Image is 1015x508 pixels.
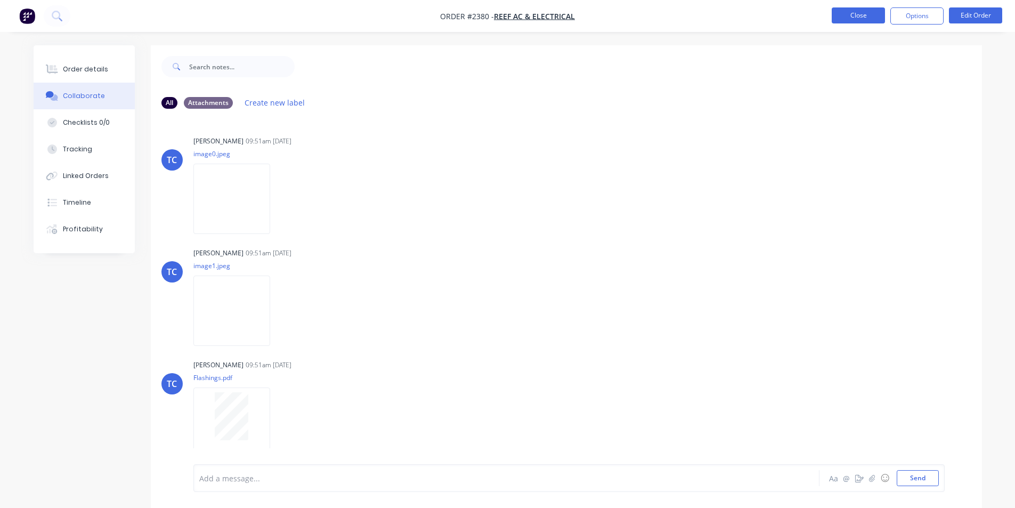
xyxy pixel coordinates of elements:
button: Checklists 0/0 [34,109,135,136]
button: Create new label [239,95,311,110]
div: Collaborate [63,91,105,101]
button: ☺ [879,472,891,485]
p: Flashings.pdf [193,373,281,382]
div: Attachments [184,97,233,109]
div: Profitability [63,224,103,234]
button: Order details [34,56,135,83]
img: Factory [19,8,35,24]
div: Tracking [63,144,92,154]
button: Close [832,7,885,23]
div: TC [167,154,177,166]
div: TC [167,377,177,390]
button: @ [840,472,853,485]
div: 09:51am [DATE] [246,360,291,370]
button: Edit Order [949,7,1002,23]
button: Send [897,470,939,486]
button: Aa [827,472,840,485]
div: [PERSON_NAME] [193,360,243,370]
a: Reef AC & Electrical [494,11,575,21]
div: All [161,97,177,109]
p: image1.jpeg [193,261,281,270]
span: Order #2380 - [440,11,494,21]
button: Tracking [34,136,135,163]
button: Timeline [34,189,135,216]
button: Options [890,7,944,25]
div: Order details [63,64,108,74]
button: Collaborate [34,83,135,109]
p: image0.jpeg [193,149,281,158]
input: Search notes... [189,56,295,77]
div: TC [167,265,177,278]
div: Timeline [63,198,91,207]
div: Checklists 0/0 [63,118,110,127]
button: Linked Orders [34,163,135,189]
button: Profitability [34,216,135,243]
div: Linked Orders [63,171,109,181]
div: 09:51am [DATE] [246,136,291,146]
div: [PERSON_NAME] [193,136,243,146]
div: 09:51am [DATE] [246,248,291,258]
div: [PERSON_NAME] [193,248,243,258]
